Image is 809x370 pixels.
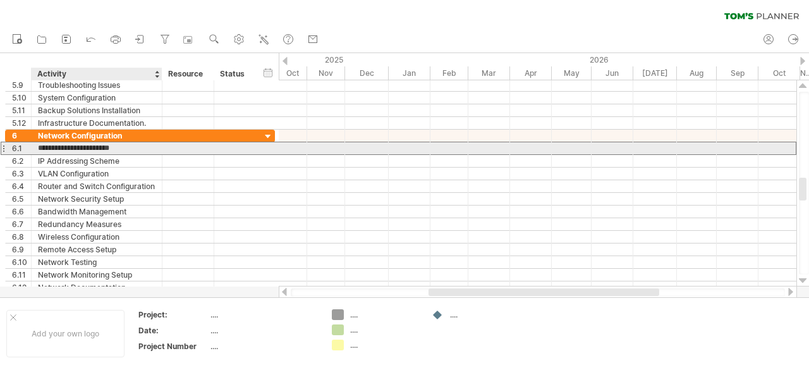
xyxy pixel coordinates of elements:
div: 6.5 [12,193,31,205]
div: .... [210,341,317,352]
div: November 2025 [307,66,345,80]
div: 6.1 [12,142,31,154]
div: 6.11 [12,269,31,281]
div: October 2026 [758,66,800,80]
div: October 2025 [264,66,307,80]
div: 5.11 [12,104,31,116]
div: Network Configuration [38,130,155,142]
div: Project: [138,309,208,320]
div: .... [210,309,317,320]
div: Remote Access Setup [38,244,155,256]
div: 5.9 [12,79,31,91]
div: June 2026 [592,66,633,80]
div: Network Documentation. [38,281,155,293]
div: 6.3 [12,168,31,180]
div: 5.10 [12,92,31,104]
div: December 2025 [345,66,389,80]
div: Bandwidth Management [38,206,155,218]
div: VLAN Configuration [38,168,155,180]
div: .... [450,309,519,320]
div: Activity [37,68,155,80]
div: Backup Solutions Installation [38,104,155,116]
div: .... [350,324,419,335]
div: Infrastructure Documentation. [38,117,155,129]
div: Troubleshooting Issues [38,79,155,91]
div: April 2026 [510,66,552,80]
div: 6.10 [12,256,31,268]
div: 5.12 [12,117,31,129]
div: Project Number [138,341,208,352]
div: .... [350,309,419,320]
div: 6.7 [12,218,31,230]
div: May 2026 [552,66,592,80]
div: .... [210,325,317,336]
div: July 2026 [633,66,677,80]
div: Wireless Configuration [38,231,155,243]
div: Network Monitoring Setup [38,269,155,281]
div: IP Addressing Scheme [38,155,155,167]
div: March 2026 [468,66,510,80]
div: Date: [138,325,208,336]
div: .... [350,340,419,350]
div: System Configuration [38,92,155,104]
div: 6.12 [12,281,31,293]
div: Router and Switch Configuration [38,180,155,192]
div: 6.9 [12,244,31,256]
div: Resource [168,68,207,80]
div: February 2026 [430,66,468,80]
div: 6.2 [12,155,31,167]
div: Add your own logo [6,310,125,357]
div: January 2026 [389,66,430,80]
div: Redundancy Measures [38,218,155,230]
div: 6 [12,130,31,142]
div: 6.8 [12,231,31,243]
div: 6.6 [12,206,31,218]
div: August 2026 [677,66,717,80]
div: Network Security Setup [38,193,155,205]
div: 6.4 [12,180,31,192]
div: Network Testing [38,256,155,268]
div: Status [220,68,248,80]
div: September 2026 [717,66,758,80]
